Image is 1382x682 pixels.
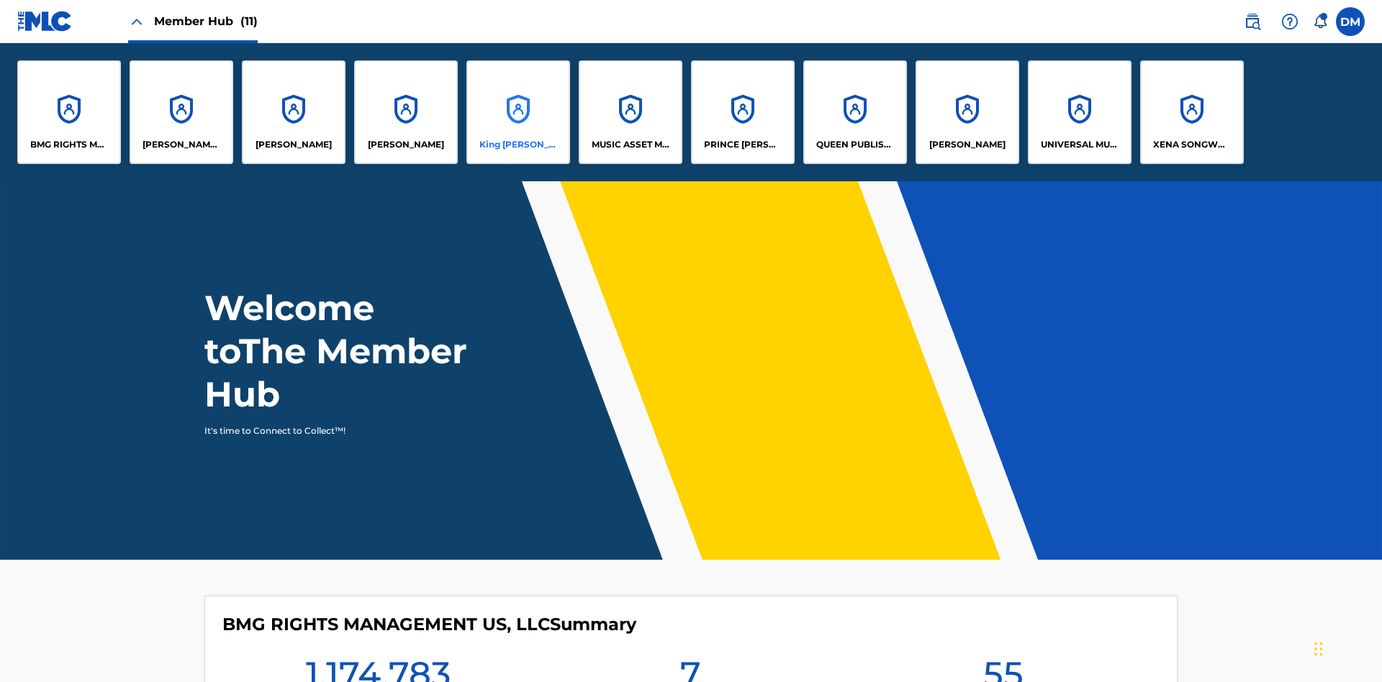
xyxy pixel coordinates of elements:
p: King McTesterson [479,138,558,151]
div: Help [1275,7,1304,36]
h1: Welcome to The Member Hub [204,286,474,416]
p: BMG RIGHTS MANAGEMENT US, LLC [30,138,109,151]
a: AccountsBMG RIGHTS MANAGEMENT US, LLC [17,60,121,164]
p: RONALD MCTESTERSON [929,138,1006,151]
a: AccountsUNIVERSAL MUSIC PUB GROUP [1028,60,1132,164]
p: UNIVERSAL MUSIC PUB GROUP [1041,138,1119,151]
a: AccountsPRINCE [PERSON_NAME] [691,60,795,164]
p: CLEO SONGWRITER [143,138,221,151]
h4: BMG RIGHTS MANAGEMENT US, LLC [222,614,636,635]
p: XENA SONGWRITER [1153,138,1232,151]
p: ELVIS COSTELLO [256,138,332,151]
a: AccountsXENA SONGWRITER [1140,60,1244,164]
div: User Menu [1336,7,1365,36]
span: (11) [240,14,258,28]
p: PRINCE MCTESTERSON [704,138,782,151]
img: search [1244,13,1261,30]
a: Public Search [1238,7,1267,36]
p: EYAMA MCSINGER [368,138,444,151]
span: Member Hub [154,13,258,29]
a: Accounts[PERSON_NAME] [916,60,1019,164]
p: QUEEN PUBLISHA [816,138,895,151]
a: AccountsKing [PERSON_NAME] [466,60,570,164]
a: Accounts[PERSON_NAME] SONGWRITER [130,60,233,164]
img: MLC Logo [17,11,73,32]
a: Accounts[PERSON_NAME] [242,60,345,164]
img: Close [128,13,145,30]
iframe: Chat Widget [1310,613,1382,682]
a: AccountsQUEEN PUBLISHA [803,60,907,164]
div: Drag [1314,627,1323,670]
a: AccountsMUSIC ASSET MANAGEMENT (MAM) [579,60,682,164]
p: MUSIC ASSET MANAGEMENT (MAM) [592,138,670,151]
a: Accounts[PERSON_NAME] [354,60,458,164]
div: Notifications [1313,14,1327,29]
img: help [1281,13,1299,30]
p: It's time to Connect to Collect™! [204,424,454,437]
